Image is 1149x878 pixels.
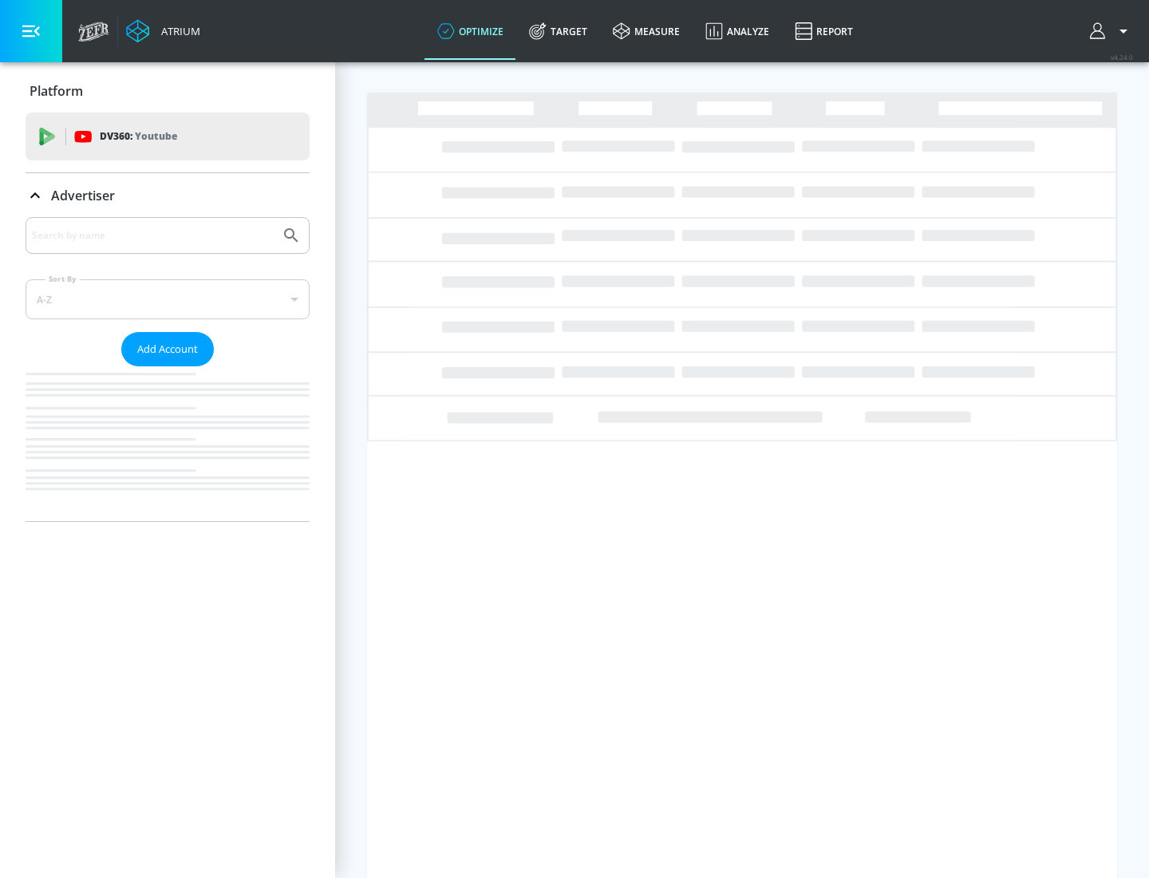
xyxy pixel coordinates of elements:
p: Youtube [135,128,177,144]
div: Advertiser [26,173,310,218]
div: Platform [26,69,310,113]
a: Atrium [126,19,200,43]
a: measure [600,2,693,60]
div: A-Z [26,279,310,319]
button: Add Account [121,332,214,366]
label: Sort By [45,274,80,284]
a: optimize [424,2,516,60]
div: Advertiser [26,217,310,521]
a: Analyze [693,2,782,60]
input: Search by name [32,225,274,246]
a: Report [782,2,866,60]
p: Platform [30,82,83,100]
p: DV360: [100,128,177,145]
p: Advertiser [51,187,115,204]
span: v 4.24.0 [1111,53,1133,61]
div: DV360: Youtube [26,113,310,160]
nav: list of Advertiser [26,366,310,521]
a: Target [516,2,600,60]
span: Add Account [137,340,198,358]
div: Atrium [155,24,200,38]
